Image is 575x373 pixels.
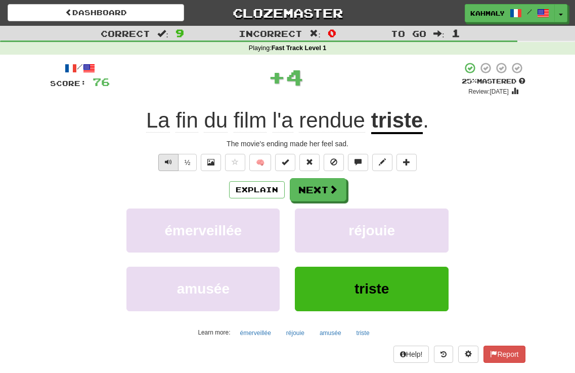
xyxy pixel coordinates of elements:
button: Discuss sentence (alt+u) [348,154,368,171]
span: l'a [273,108,293,133]
a: kahmaly / [465,4,555,22]
span: 1 [452,27,460,39]
button: réjouie [295,209,448,253]
span: Incorrect [239,28,302,38]
div: The movie's ending made her feel sad. [50,139,525,149]
button: Report [483,346,525,363]
span: + [268,62,286,92]
span: fin [175,108,198,133]
u: triste [371,108,423,134]
button: émerveillée [126,209,280,253]
span: : [157,29,168,38]
button: 🧠 [249,154,271,171]
span: film [234,108,267,133]
span: du [204,108,228,133]
span: 0 [328,27,336,39]
button: Next [290,178,346,201]
span: La [146,108,170,133]
span: amusée [177,281,230,297]
span: 9 [175,27,184,39]
button: Help! [393,346,429,363]
span: 25 % [462,77,477,85]
span: émerveillée [165,223,242,238]
button: Round history (alt+y) [434,346,453,363]
span: Score: [50,79,86,88]
span: 76 [93,75,110,88]
span: rendue [299,108,365,133]
button: émerveillée [235,325,277,341]
span: Correct [101,28,150,38]
button: réjouie [281,325,310,341]
div: / [50,62,110,74]
button: ½ [178,154,197,171]
button: Show image (alt+x) [201,154,221,171]
button: amusée [314,325,347,341]
button: Favorite sentence (alt+f) [225,154,245,171]
span: . [423,108,429,132]
button: Play sentence audio (ctl+space) [158,154,179,171]
button: Ignore sentence (alt+i) [324,154,344,171]
span: To go [391,28,426,38]
button: triste [351,325,375,341]
div: Text-to-speech controls [156,154,197,171]
button: Add to collection (alt+a) [396,154,417,171]
div: Mastered [462,77,525,86]
span: 4 [286,64,303,90]
button: Edit sentence (alt+d) [372,154,392,171]
button: Explain [229,181,285,198]
a: Dashboard [8,4,184,21]
span: réjouie [348,223,395,238]
small: Review: [DATE] [468,88,509,95]
a: Clozemaster [199,4,376,22]
span: kahmaly [470,9,505,18]
button: amusée [126,267,280,311]
button: triste [295,267,448,311]
span: : [433,29,445,38]
span: : [309,29,321,38]
button: Set this sentence to 100% Mastered (alt+m) [275,154,295,171]
button: Reset to 0% Mastered (alt+r) [299,154,320,171]
span: triste [355,281,389,297]
span: / [527,8,532,15]
strong: Fast Track Level 1 [272,45,327,52]
small: Learn more: [198,329,230,336]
